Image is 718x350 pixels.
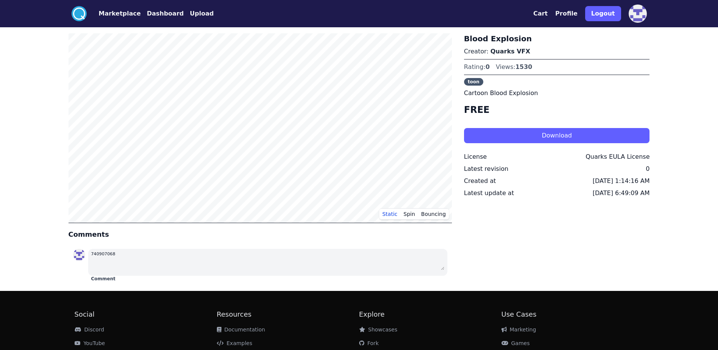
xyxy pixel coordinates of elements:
[217,340,252,346] a: Examples
[69,229,452,240] h4: Comments
[464,177,496,186] div: Created at
[75,309,217,320] h2: Social
[593,189,650,198] div: [DATE] 6:49:09 AM
[464,89,650,98] p: Cartoon Blood Explosion
[502,340,530,346] a: Games
[586,152,649,161] div: Quarks EULA License
[533,9,548,18] button: Cart
[502,309,644,320] h2: Use Cases
[464,104,650,116] h4: FREE
[217,309,359,320] h2: Resources
[516,63,533,70] span: 1530
[464,47,650,56] p: Creator:
[75,340,105,346] a: YouTube
[585,3,621,24] a: Logout
[646,164,649,173] div: 0
[491,48,530,55] a: Quarks VFX
[359,309,502,320] h2: Explore
[418,208,449,220] button: Bouncing
[400,208,418,220] button: Spin
[486,63,490,70] span: 0
[99,9,141,18] button: Marketplace
[147,9,184,18] button: Dashboard
[73,249,85,261] img: profile
[379,208,400,220] button: Static
[91,252,115,256] small: 740907068
[464,164,508,173] div: Latest revision
[91,276,115,282] button: Comment
[464,33,650,44] h3: Blood Explosion
[190,9,213,18] button: Upload
[464,128,650,143] button: Download
[464,189,514,198] div: Latest update at
[87,9,141,18] a: Marketplace
[464,78,483,86] span: toon
[585,6,621,21] button: Logout
[496,62,532,72] div: Views:
[629,5,647,23] img: profile
[593,177,650,186] div: [DATE] 1:14:16 AM
[75,327,104,333] a: Discord
[141,9,184,18] a: Dashboard
[359,327,397,333] a: Showcases
[464,62,490,72] div: Rating:
[217,327,265,333] a: Documentation
[502,327,536,333] a: Marketing
[184,9,213,18] a: Upload
[464,152,487,161] div: License
[555,9,578,18] button: Profile
[359,340,379,346] a: Fork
